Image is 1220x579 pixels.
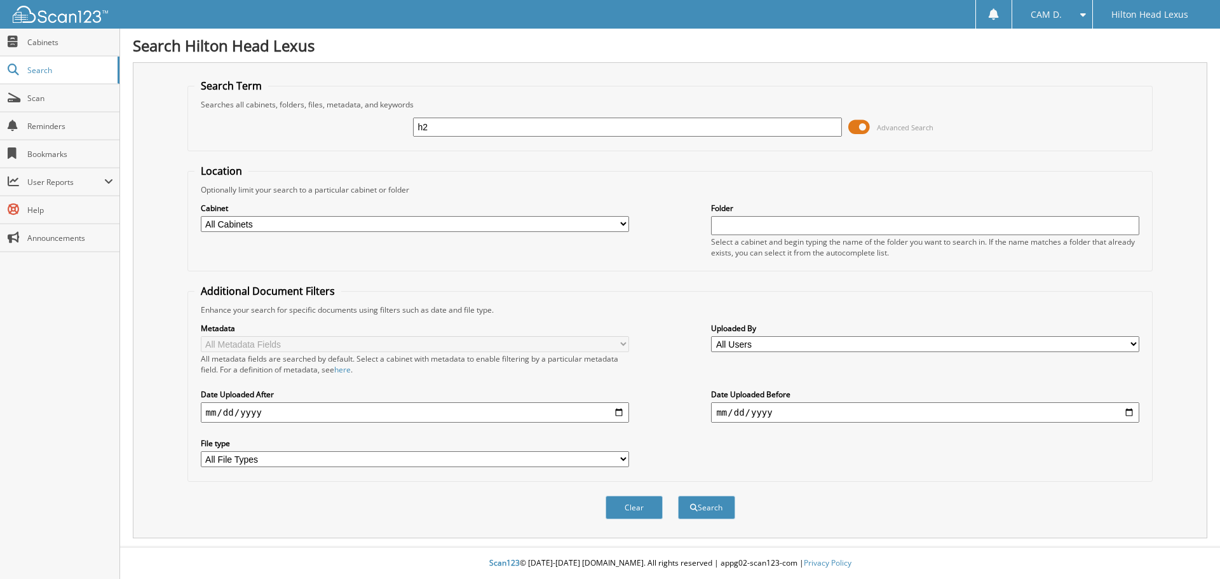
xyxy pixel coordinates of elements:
div: Searches all cabinets, folders, files, metadata, and keywords [194,99,1146,110]
a: here [334,364,351,375]
span: Cabinets [27,37,113,48]
label: Folder [711,203,1139,214]
span: CAM D. [1031,11,1062,18]
span: Hilton Head Lexus [1111,11,1188,18]
legend: Search Term [194,79,268,93]
label: Uploaded By [711,323,1139,334]
span: Announcements [27,233,113,243]
span: Scan [27,93,113,104]
span: Advanced Search [877,123,933,132]
input: start [201,402,629,423]
span: Help [27,205,113,215]
img: scan123-logo-white.svg [13,6,108,23]
a: Privacy Policy [804,557,851,568]
span: User Reports [27,177,104,187]
div: Enhance your search for specific documents using filters such as date and file type. [194,304,1146,315]
iframe: Chat Widget [1156,518,1220,579]
label: Date Uploaded After [201,389,629,400]
div: All metadata fields are searched by default. Select a cabinet with metadata to enable filtering b... [201,353,629,375]
div: © [DATE]-[DATE] [DOMAIN_NAME]. All rights reserved | appg02-scan123-com | [120,548,1220,579]
h1: Search Hilton Head Lexus [133,35,1207,56]
label: Cabinet [201,203,629,214]
label: Date Uploaded Before [711,389,1139,400]
button: Clear [606,496,663,519]
label: File type [201,438,629,449]
span: Search [27,65,111,76]
span: Bookmarks [27,149,113,160]
label: Metadata [201,323,629,334]
div: Optionally limit your search to a particular cabinet or folder [194,184,1146,195]
span: Reminders [27,121,113,132]
legend: Location [194,164,248,178]
legend: Additional Document Filters [194,284,341,298]
div: Select a cabinet and begin typing the name of the folder you want to search in. If the name match... [711,236,1139,258]
button: Search [678,496,735,519]
span: Scan123 [489,557,520,568]
input: end [711,402,1139,423]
